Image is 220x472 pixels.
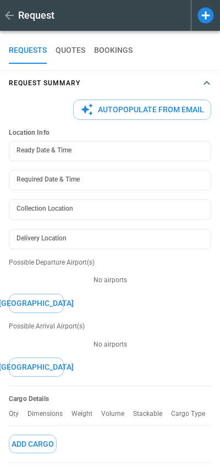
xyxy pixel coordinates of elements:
[171,410,214,418] p: Cargo Type
[9,129,211,137] h6: Location Info
[9,141,204,161] input: Choose date
[9,340,211,349] p: No airports
[9,81,80,86] h4: Request Summary
[9,294,64,313] button: [GEOGRAPHIC_DATA]
[9,435,57,454] button: Add Cargo
[9,37,47,64] button: REQUESTS
[9,410,28,418] p: Qty
[94,37,133,64] button: BOOKINGS
[9,258,211,267] p: Possible Departure Airport(s)
[9,358,64,377] button: [GEOGRAPHIC_DATA]
[9,395,211,403] h6: Cargo Details
[133,410,171,418] p: Stackable
[101,410,133,418] p: Volume
[73,100,211,120] button: Autopopulate from Email
[18,9,54,22] h1: Request
[9,276,211,285] p: No airports
[71,410,101,418] p: Weight
[28,410,71,418] p: Dimensions
[9,170,204,190] input: Choose date
[9,322,211,331] p: Possible Arrival Airport(s)
[56,37,85,64] button: QUOTES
